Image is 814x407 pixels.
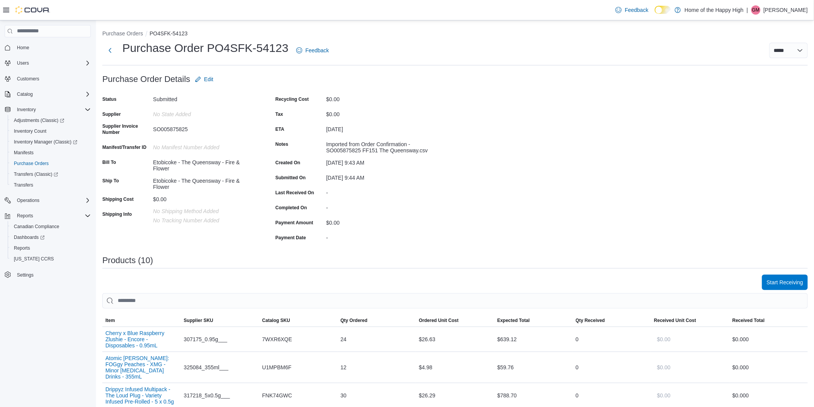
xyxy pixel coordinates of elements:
[14,182,33,188] span: Transfers
[8,137,94,147] a: Inventory Manager (Classic)
[11,254,57,264] a: [US_STATE] CCRS
[14,211,91,220] span: Reports
[2,73,94,84] button: Customers
[259,314,338,327] button: Catalog SKU
[275,141,288,147] label: Notes
[8,243,94,254] button: Reports
[17,107,36,113] span: Inventory
[14,224,59,230] span: Canadian Compliance
[184,317,214,324] span: Supplier SKU
[184,335,227,344] span: 307175_0.95g___
[11,148,91,157] span: Manifests
[153,93,256,102] div: Submitted
[416,360,494,375] div: $4.98
[11,127,50,136] a: Inventory Count
[262,363,292,372] span: U1MPBM6F
[184,391,230,400] span: 317218_5x0.5g___
[153,141,256,150] div: No Manifest Number added
[14,43,32,52] a: Home
[14,105,39,114] button: Inventory
[14,171,58,177] span: Transfers (Classic)
[102,144,147,150] label: Manifest/Transfer ID
[732,391,805,400] div: $0.00 0
[14,160,49,167] span: Purchase Orders
[122,40,289,56] h1: Purchase Order PO4SFK-54123
[11,170,91,179] span: Transfers (Classic)
[2,42,94,53] button: Home
[102,211,132,217] label: Shipping Info
[416,388,494,403] div: $26.29
[102,196,133,202] label: Shipping Cost
[612,2,651,18] a: Feedback
[326,187,429,196] div: -
[497,317,530,324] span: Expected Total
[14,74,42,83] a: Customers
[11,222,91,231] span: Canadian Compliance
[326,138,429,153] div: Imported from Order Confirmation - SO005875825 FF151 The Queensway.csv
[275,235,306,241] label: Payment Date
[153,108,256,117] div: No State added
[105,317,115,324] span: Item
[8,158,94,169] button: Purchase Orders
[14,270,37,280] a: Settings
[625,6,648,14] span: Feedback
[657,364,671,371] span: $0.00
[494,332,573,347] div: $639.12
[102,75,190,84] h3: Purchase Order Details
[8,126,94,137] button: Inventory Count
[8,221,94,232] button: Canadian Compliance
[14,58,32,68] button: Users
[764,5,808,15] p: [PERSON_NAME]
[14,211,36,220] button: Reports
[14,105,91,114] span: Inventory
[8,254,94,264] button: [US_STATE] CCRS
[105,386,178,405] button: Drippyz Infused Multipack - The Loud Plug - Variety Infused Pre-Rolled - 5 x 0.5g
[102,30,143,37] button: Purchase Orders
[8,147,94,158] button: Manifests
[732,317,765,324] span: Received Total
[14,256,54,262] span: [US_STATE] CCRS
[11,137,80,147] a: Inventory Manager (Classic)
[654,317,696,324] span: Received Unit Cost
[275,175,306,181] label: Submitted On
[2,195,94,206] button: Operations
[326,108,429,117] div: $0.00
[2,58,94,68] button: Users
[153,193,256,202] div: $0.00
[732,363,805,372] div: $0.00 0
[685,5,744,15] p: Home of the Happy High
[2,210,94,221] button: Reports
[275,220,313,226] label: Payment Amount
[11,244,33,253] a: Reports
[2,89,94,100] button: Catalog
[14,150,33,156] span: Manifests
[153,208,256,214] p: No Shipping Method added
[416,332,494,347] div: $26.63
[657,392,671,399] span: $0.00
[17,60,29,66] span: Users
[105,330,178,349] button: Cherry x Blue Raspberry Zlushie - Encore - Disposables - 0.95mL
[573,388,651,403] div: 0
[192,72,217,87] button: Edit
[326,217,429,226] div: $0.00
[326,123,429,132] div: [DATE]
[494,314,573,327] button: Expected Total
[102,159,116,165] label: Bill To
[14,90,91,99] span: Catalog
[11,222,62,231] a: Canadian Compliance
[14,196,91,205] span: Operations
[14,245,30,251] span: Reports
[767,279,803,286] span: Start Receiving
[494,360,573,375] div: $59.76
[11,233,91,242] span: Dashboards
[102,43,118,58] button: Next
[14,128,47,134] span: Inventory Count
[14,58,91,68] span: Users
[14,234,45,240] span: Dashboards
[752,5,759,15] span: GM
[184,363,229,372] span: 325084_355ml___
[153,156,256,172] div: Etobicoke - The Queensway - Fire & Flower
[654,332,674,347] button: $0.00
[262,335,292,344] span: 7WXR6XQE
